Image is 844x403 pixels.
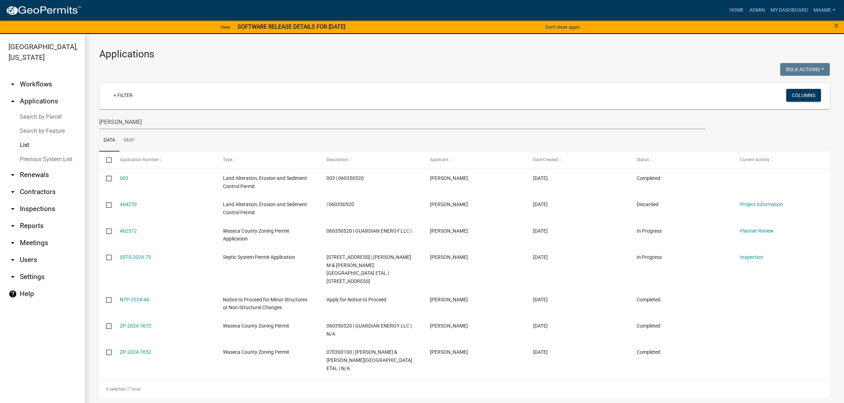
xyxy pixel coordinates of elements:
[637,175,660,181] span: Completed
[430,201,468,207] span: LeAnn Erickson
[9,256,17,264] i: arrow_drop_down
[811,4,838,17] a: Maame
[430,323,468,329] span: LeAnn Erickson
[99,115,706,129] input: Search for applications
[326,201,354,207] span: | 060350520
[533,157,558,162] span: Date Created
[326,175,364,181] span: 003 | 060350520
[430,175,468,181] span: LeAnn Erickson
[834,21,839,30] button: Close
[637,349,660,355] span: Completed
[768,4,811,17] a: My Dashboard
[99,48,830,60] h3: Applications
[108,89,138,102] a: + Filter
[223,228,289,242] span: Waseca County Zoning Permit Application
[120,175,128,181] a: 003
[223,201,307,215] span: Land Alteration, Erosion and Sediment Control Permit
[740,201,783,207] a: Project Information
[637,201,659,207] span: Discarded
[533,349,548,355] span: 01/04/2024
[543,21,582,33] button: Don't show again
[9,80,17,89] i: arrow_drop_down
[780,63,830,76] button: Bulk Actions
[223,349,289,355] span: Waseca County Zoning Permit
[526,152,630,169] datatable-header-cell: Date Created
[9,273,17,281] i: arrow_drop_down
[834,21,839,30] span: ×
[423,152,526,169] datatable-header-cell: Applicant
[120,157,158,162] span: Application Number
[120,228,137,234] a: 462572
[9,97,17,106] i: arrow_drop_up
[223,157,232,162] span: Type
[223,323,289,329] span: Waseca County Zoning Permit
[9,290,17,298] i: help
[218,21,233,33] a: View
[223,297,307,311] span: Notice to Proceed for Minor Structures or Non-Structural Changes
[430,349,468,355] span: Leann Buendorf
[326,157,348,162] span: Description
[637,157,649,162] span: Status
[9,239,17,247] i: arrow_drop_down
[113,152,216,169] datatable-header-cell: Application Number
[120,297,149,302] a: NTP-2024-46
[637,228,662,234] span: In Progress
[727,4,747,17] a: Home
[216,152,320,169] datatable-header-cell: Type
[223,254,295,260] span: Septic System Permit Application
[119,129,139,152] a: Map
[533,228,548,234] span: 08/12/2025
[430,157,448,162] span: Applicant
[533,175,548,181] span: 08/15/2025
[120,201,137,207] a: 464270
[237,23,345,30] strong: SOFTWARE RELEASE DETAILS FOR [DATE]
[99,152,113,169] datatable-header-cell: Select
[630,152,733,169] datatable-header-cell: Status
[430,228,468,234] span: LeAnn Erickson
[9,222,17,230] i: arrow_drop_down
[99,380,830,398] div: 7 total
[740,228,774,234] a: Planner Review
[637,323,660,329] span: Completed
[9,205,17,213] i: arrow_drop_down
[106,387,128,392] span: 0 selected /
[120,323,151,329] a: ZP-2024-7672
[326,323,412,337] span: 060350520 | GUARDIAN ENERGY LLC | N/A
[326,254,411,284] span: 21951 130TH ST | LEANN M & DEAN A BUENDORF ETAL |21951 130TH ST
[326,297,386,302] span: Apply for Notice to Proceed
[533,254,548,260] span: 11/01/2024
[430,254,468,260] span: Leann Buendorf
[223,175,307,189] span: Land Alteration, Erosion and Sediment Control Permit
[326,349,412,371] span: 070300100 | LEANN M & DEAN A BUENDORF ETAL | N/A
[733,152,837,169] datatable-header-cell: Current Activity
[786,89,821,102] button: Columns
[533,297,548,302] span: 09/26/2024
[533,201,548,207] span: 08/15/2025
[9,171,17,179] i: arrow_drop_down
[637,254,662,260] span: In Progress
[740,157,770,162] span: Current Activity
[533,323,548,329] span: 01/26/2024
[99,129,119,152] a: Data
[430,297,468,302] span: Brandon Bossuyt
[326,228,412,234] span: 060350520 | GUARDIAN ENERGY LLC |
[740,254,763,260] a: Inspection
[9,188,17,196] i: arrow_drop_down
[120,254,151,260] a: SSTS-2024-73
[747,4,768,17] a: Admin
[320,152,423,169] datatable-header-cell: Description
[120,349,151,355] a: ZP-2024-7652
[637,297,660,302] span: Completed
